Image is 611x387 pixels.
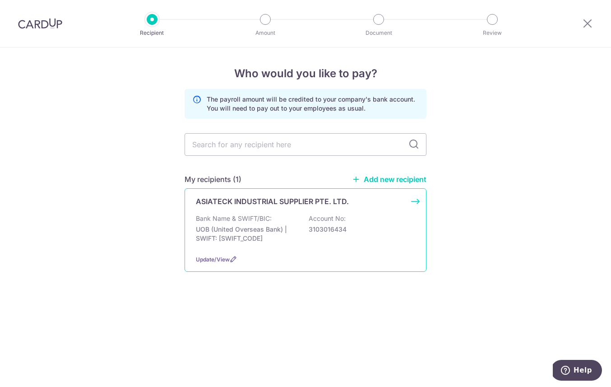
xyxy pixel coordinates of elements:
[553,360,602,382] iframe: Opens a widget where you can find more information
[459,28,526,37] p: Review
[309,225,410,234] p: 3103016434
[196,225,297,243] p: UOB (United Overseas Bank) | SWIFT: [SWIFT_CODE]
[196,214,272,223] p: Bank Name & SWIFT/BIC:
[18,18,62,29] img: CardUp
[119,28,185,37] p: Recipient
[207,95,419,113] p: The payroll amount will be credited to your company's bank account. You will need to pay out to y...
[185,133,426,156] input: Search for any recipient here
[352,175,426,184] a: Add new recipient
[185,174,241,185] h5: My recipients (1)
[232,28,299,37] p: Amount
[185,65,426,82] h4: Who would you like to pay?
[196,256,230,263] a: Update/View
[196,196,349,207] p: ASIATECK INDUSTRIAL SUPPLIER PTE. LTD.
[309,214,346,223] p: Account No:
[345,28,412,37] p: Document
